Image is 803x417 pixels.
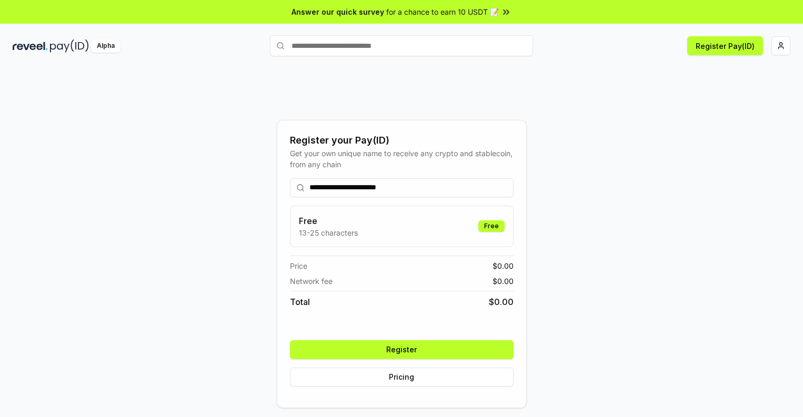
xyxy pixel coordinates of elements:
[290,260,307,271] span: Price
[290,148,514,170] div: Get your own unique name to receive any crypto and stablecoin, from any chain
[478,220,505,232] div: Free
[13,39,48,53] img: reveel_dark
[299,215,358,227] h3: Free
[290,340,514,359] button: Register
[290,133,514,148] div: Register your Pay(ID)
[290,276,333,287] span: Network fee
[290,368,514,387] button: Pricing
[489,296,514,308] span: $ 0.00
[292,6,384,17] span: Answer our quick survey
[91,39,121,53] div: Alpha
[299,227,358,238] p: 13-25 characters
[687,36,763,55] button: Register Pay(ID)
[493,276,514,287] span: $ 0.00
[493,260,514,271] span: $ 0.00
[50,39,89,53] img: pay_id
[386,6,499,17] span: for a chance to earn 10 USDT 📝
[290,296,310,308] span: Total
